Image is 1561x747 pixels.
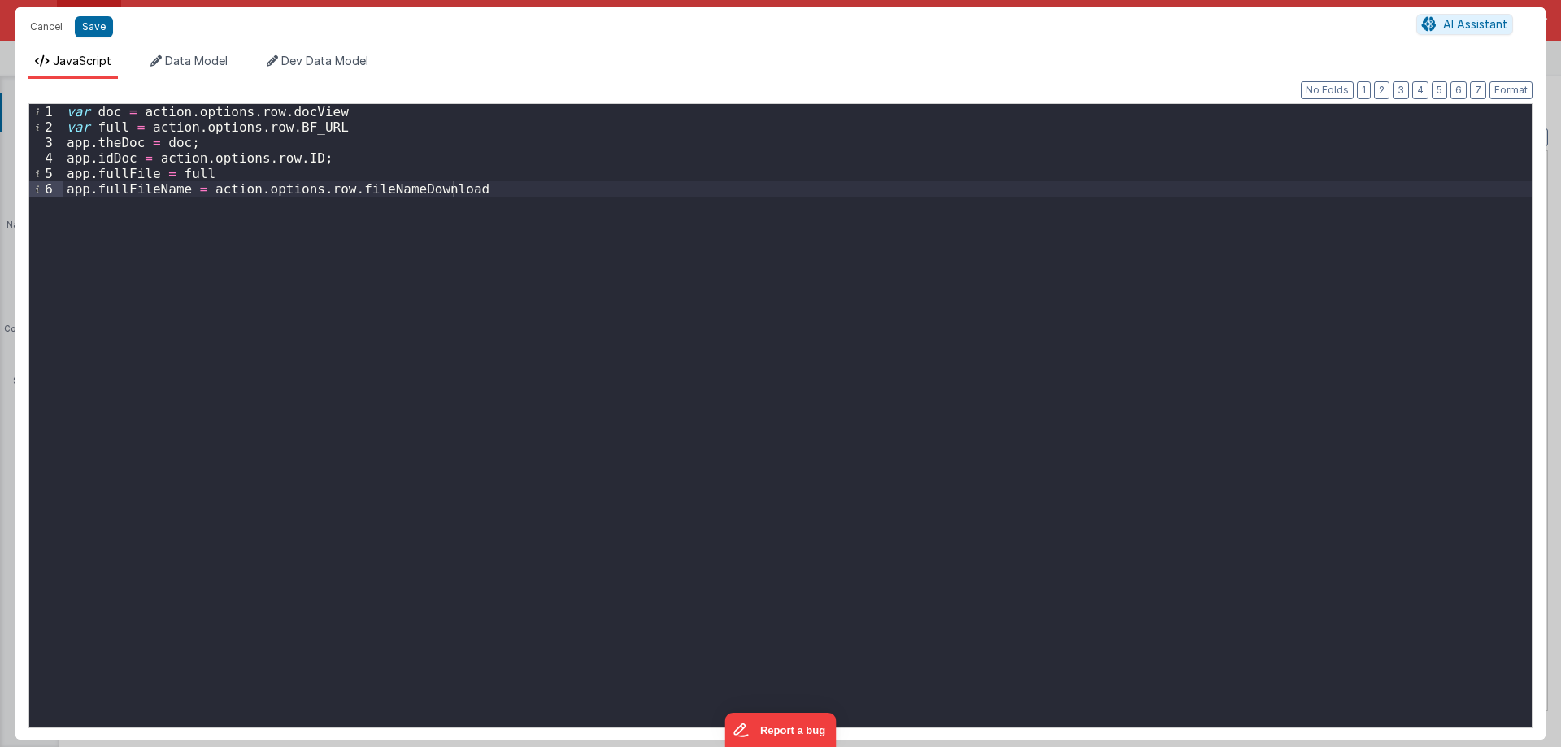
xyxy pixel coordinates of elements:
[29,181,63,197] div: 6
[1443,17,1507,31] span: AI Assistant
[1301,81,1354,99] button: No Folds
[1470,81,1486,99] button: 7
[1357,81,1371,99] button: 1
[281,54,368,67] span: Dev Data Model
[165,54,228,67] span: Data Model
[1432,81,1447,99] button: 5
[1412,81,1428,99] button: 4
[725,713,837,747] iframe: Marker.io feedback button
[1450,81,1467,99] button: 6
[1374,81,1389,99] button: 2
[1489,81,1533,99] button: Format
[29,104,63,119] div: 1
[75,16,113,37] button: Save
[29,135,63,150] div: 3
[22,15,71,38] button: Cancel
[53,54,111,67] span: JavaScript
[29,166,63,181] div: 5
[29,150,63,166] div: 4
[1393,81,1409,99] button: 3
[29,119,63,135] div: 2
[1416,14,1513,35] button: AI Assistant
